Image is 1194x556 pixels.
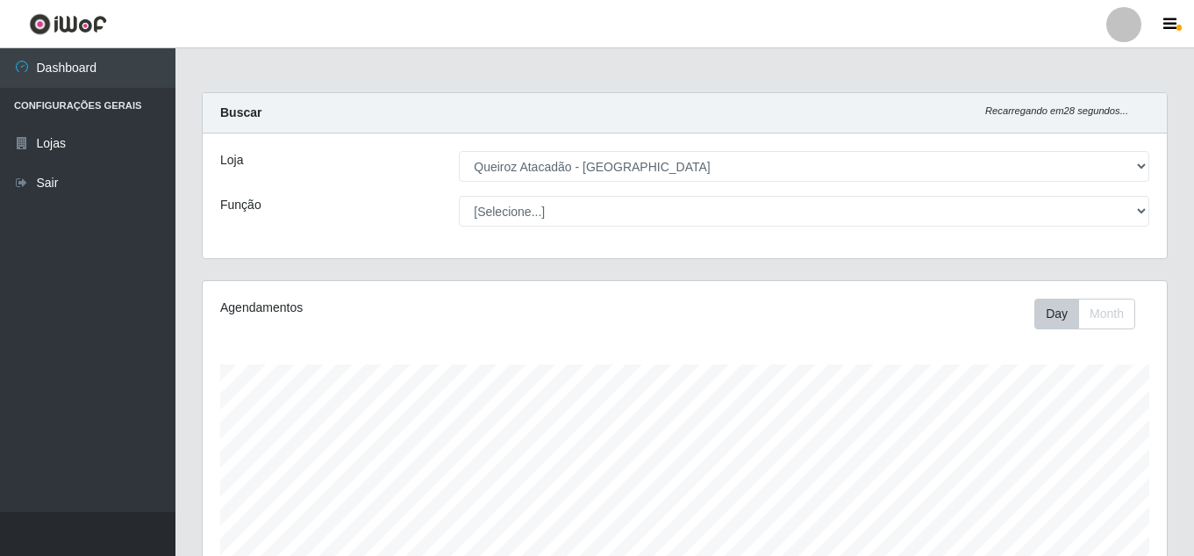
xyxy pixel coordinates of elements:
[220,151,243,170] label: Loja
[220,196,261,214] label: Função
[1034,299,1135,329] div: First group
[220,105,261,119] strong: Buscar
[985,105,1128,116] i: Recarregando em 28 segundos...
[1078,299,1135,329] button: Month
[220,299,592,317] div: Agendamentos
[29,13,107,35] img: CoreUI Logo
[1034,299,1149,329] div: Toolbar with button groups
[1034,299,1079,329] button: Day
